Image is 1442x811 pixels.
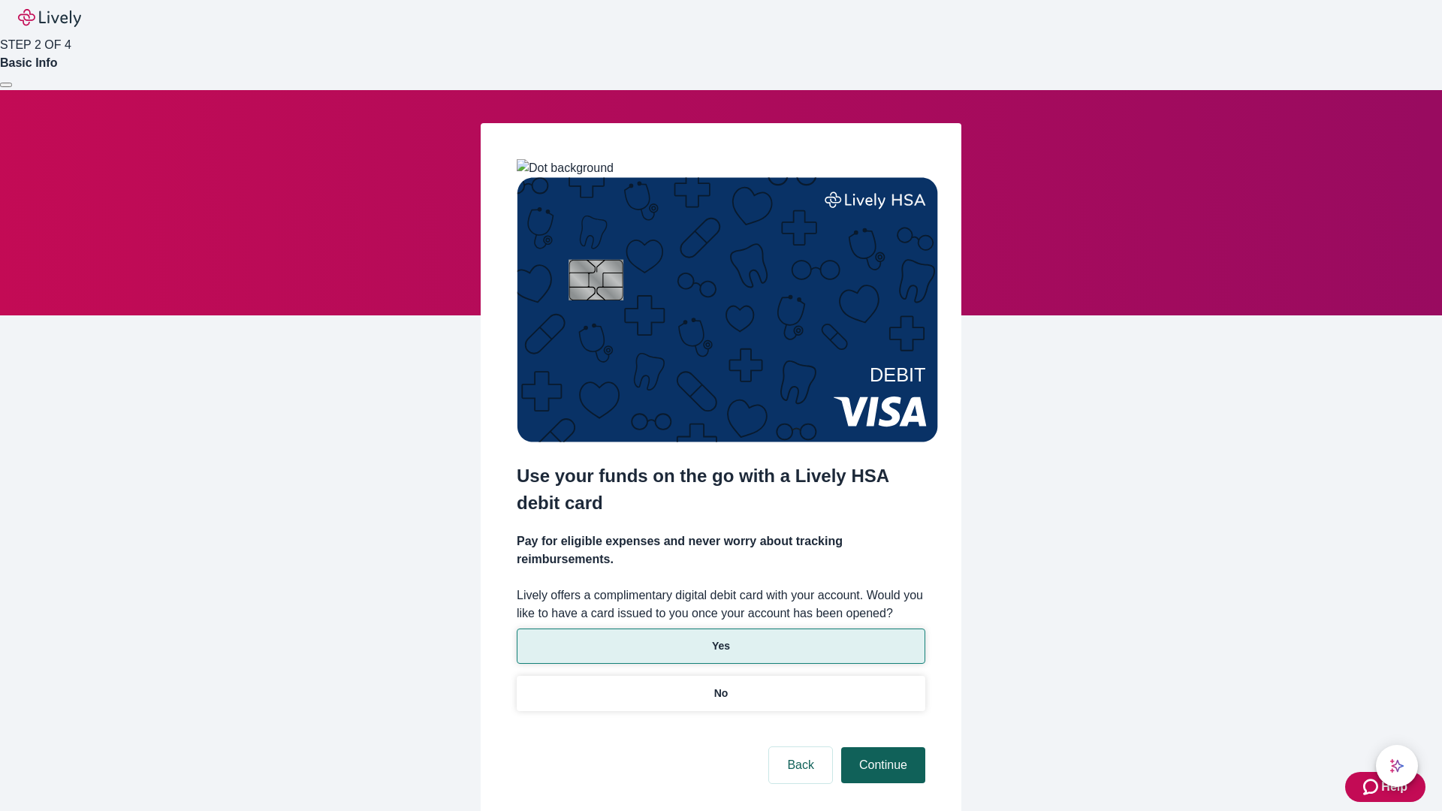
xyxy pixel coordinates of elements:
p: Yes [712,638,730,654]
button: No [517,676,925,711]
svg: Zendesk support icon [1363,778,1381,796]
img: Debit card [517,177,938,442]
h2: Use your funds on the go with a Lively HSA debit card [517,463,925,517]
button: Zendesk support iconHelp [1345,772,1425,802]
span: Help [1381,778,1407,796]
h4: Pay for eligible expenses and never worry about tracking reimbursements. [517,532,925,568]
button: Back [769,747,832,783]
svg: Lively AI Assistant [1389,758,1404,773]
img: Dot background [517,159,614,177]
button: Continue [841,747,925,783]
button: chat [1376,745,1418,787]
img: Lively [18,9,81,27]
button: Yes [517,629,925,664]
label: Lively offers a complimentary digital debit card with your account. Would you like to have a card... [517,586,925,623]
p: No [714,686,729,701]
